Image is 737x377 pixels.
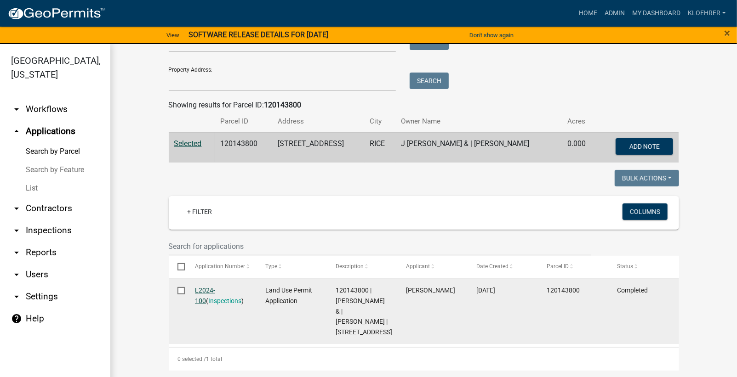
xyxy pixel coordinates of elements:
td: 120143800 [215,132,272,163]
i: help [11,313,22,324]
th: Acres [562,111,597,132]
a: Admin [601,5,628,22]
button: Columns [623,203,668,220]
span: × [724,27,730,39]
strong: 120143800 [264,101,302,109]
div: 1 total [169,348,679,371]
a: Inspections [208,297,241,304]
span: 0 selected / [177,356,206,362]
i: arrow_drop_up [11,126,22,137]
button: Search [410,73,449,89]
td: RICE [365,132,396,163]
datatable-header-cell: Select [169,256,186,278]
a: + Filter [180,203,219,220]
th: Parcel ID [215,111,272,132]
datatable-header-cell: Application Number [186,256,257,278]
span: Land Use Permit Application [265,287,312,304]
a: My Dashboard [628,5,684,22]
td: 0.000 [562,132,597,163]
i: arrow_drop_down [11,247,22,258]
th: City [365,111,396,132]
datatable-header-cell: Parcel ID [538,256,608,278]
th: Address [272,111,365,132]
datatable-header-cell: Status [608,256,679,278]
button: Add Note [616,138,673,155]
i: arrow_drop_down [11,203,22,214]
span: Type [265,263,277,270]
strong: SOFTWARE RELEASE DETAILS FOR [DATE] [189,30,328,39]
datatable-header-cell: Description [327,256,397,278]
span: Parcel ID [547,263,569,270]
span: Status [617,263,634,270]
span: Date Created [476,263,508,270]
span: 120143800 | J DANIEL CAIRNS & | LUELLA M CAIRNS | 9460 BAYVIEW CT NW [336,287,392,336]
i: arrow_drop_down [11,104,22,115]
i: arrow_drop_down [11,225,22,236]
td: J [PERSON_NAME] & | [PERSON_NAME] [396,132,562,163]
i: arrow_drop_down [11,291,22,302]
span: 07/08/2024 [476,287,495,294]
td: [STREET_ADDRESS] [272,132,365,163]
span: Description [336,263,364,270]
a: L2024-100 [195,287,215,304]
span: Completed [617,287,648,294]
datatable-header-cell: Type [257,256,327,278]
div: Showing results for Parcel ID: [169,100,679,111]
a: Home [575,5,601,22]
div: ( ) [195,285,248,306]
span: Application Number [195,263,245,270]
span: Applicant [406,263,430,270]
datatable-header-cell: Date Created [468,256,538,278]
input: Search for applications [169,237,592,256]
th: Owner Name [396,111,562,132]
button: Bulk Actions [615,170,679,186]
span: 120143800 [547,287,580,294]
a: View [163,28,183,43]
span: Sean Moe [406,287,455,294]
datatable-header-cell: Applicant [397,256,468,278]
a: Selected [174,139,202,148]
span: Add Note [629,142,660,150]
i: arrow_drop_down [11,269,22,280]
button: Close [724,28,730,39]
a: kloehrer [684,5,730,22]
button: Don't show again [466,28,517,43]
